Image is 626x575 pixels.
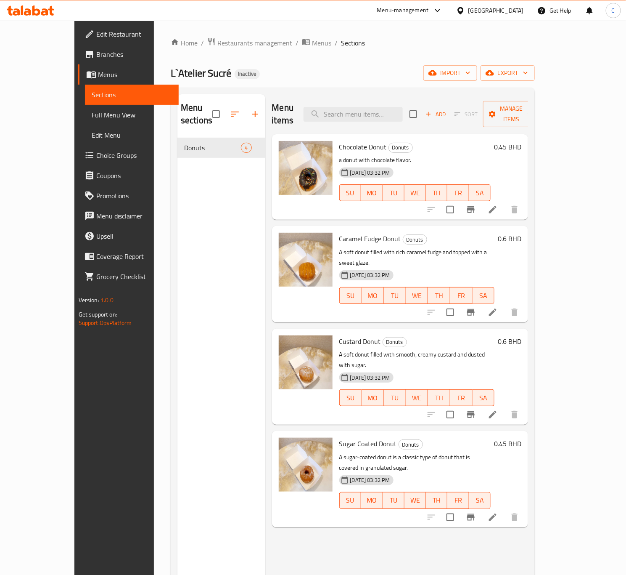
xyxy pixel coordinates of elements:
[430,68,470,78] span: import
[92,90,172,100] span: Sections
[431,392,447,404] span: TH
[96,211,172,221] span: Menu disclaimer
[96,231,172,241] span: Upsell
[279,141,333,195] img: Chocolate Donut
[85,105,179,125] a: Full Menu View
[339,287,362,304] button: SU
[181,101,212,127] h2: Menu sections
[404,105,422,123] span: Select section
[78,206,179,226] a: Menu disclaimer
[450,389,473,406] button: FR
[441,406,459,423] span: Select to update
[449,108,483,121] span: Select section first
[488,307,498,317] a: Edit menu item
[347,476,394,484] span: [DATE] 03:32 PM
[423,65,477,81] button: import
[386,187,401,199] span: TU
[473,494,487,506] span: SA
[85,85,179,105] a: Sections
[335,38,338,48] li: /
[409,392,425,404] span: WE
[403,234,427,245] div: Donuts
[454,392,469,404] span: FR
[487,68,528,78] span: export
[78,64,179,85] a: Menus
[171,38,198,48] a: Home
[184,143,241,153] div: Donuts
[171,64,231,83] span: L`Atelier Sucré
[98,69,172,80] span: Menus
[343,392,359,404] span: SU
[339,349,495,370] p: A soft donut filled with smooth, creamy custard and dusted with sugar.
[494,438,521,450] h6: 0.45 BHD
[481,65,535,81] button: export
[96,150,172,160] span: Choice Groups
[488,410,498,420] a: Edit menu item
[78,165,179,186] a: Coupons
[279,335,333,389] img: Custard Donut
[461,405,481,425] button: Branch-specific-item
[441,303,459,321] span: Select to update
[365,494,379,506] span: MO
[217,38,292,48] span: Restaurants management
[272,101,294,127] h2: Menu items
[388,143,413,153] div: Donuts
[488,205,498,215] a: Edit menu item
[476,392,491,404] span: SA
[207,37,292,48] a: Restaurants management
[207,105,225,123] span: Select all sections
[343,187,358,199] span: SU
[365,392,380,404] span: MO
[473,287,495,304] button: SA
[473,187,487,199] span: SA
[78,246,179,266] a: Coverage Report
[428,389,450,406] button: TH
[451,494,465,506] span: FR
[422,108,449,121] button: Add
[96,191,172,201] span: Promotions
[451,187,465,199] span: FR
[504,302,525,322] button: delete
[96,272,172,282] span: Grocery Checklist
[404,492,426,509] button: WE
[100,295,114,306] span: 1.0.0
[343,290,359,302] span: SU
[447,184,469,201] button: FR
[408,494,423,506] span: WE
[461,507,481,527] button: Branch-specific-item
[426,184,447,201] button: TH
[403,235,427,245] span: Donuts
[494,141,521,153] h6: 0.45 BHD
[406,389,428,406] button: WE
[461,200,481,220] button: Branch-specific-item
[365,290,380,302] span: MO
[339,389,362,406] button: SU
[504,200,525,220] button: delete
[296,38,298,48] li: /
[347,169,394,177] span: [DATE] 03:32 PM
[339,437,397,450] span: Sugar Coated Donut
[361,184,383,201] button: MO
[490,104,533,125] span: Manage items
[408,187,423,199] span: WE
[279,438,333,492] img: Sugar Coated Donut
[383,337,407,347] span: Donuts
[339,335,381,348] span: Custard Donut
[339,232,401,245] span: Caramel Fudge Donut
[377,5,429,16] div: Menu-management
[384,389,406,406] button: TU
[450,287,473,304] button: FR
[96,251,172,261] span: Coverage Report
[483,101,539,127] button: Manage items
[279,233,333,287] img: Caramel Fudge Donut
[78,24,179,44] a: Edit Restaurant
[235,70,260,77] span: Inactive
[171,37,535,48] nav: breadcrumb
[347,271,394,279] span: [DATE] 03:32 PM
[361,492,383,509] button: MO
[362,287,384,304] button: MO
[612,6,615,15] span: C
[79,317,132,328] a: Support.OpsPlatform
[78,266,179,287] a: Grocery Checklist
